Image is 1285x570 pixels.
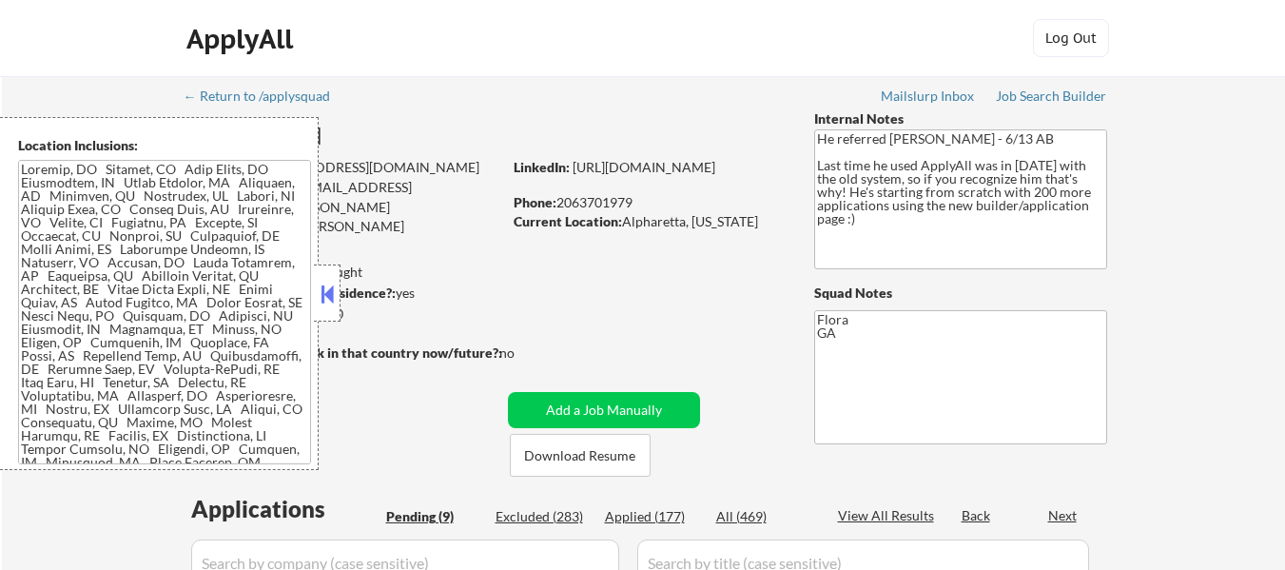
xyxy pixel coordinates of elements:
[962,506,992,525] div: Back
[18,136,311,155] div: Location Inclusions:
[185,305,501,324] div: $170,000
[186,158,501,177] div: [EMAIL_ADDRESS][DOMAIN_NAME]
[814,109,1107,128] div: Internal Notes
[185,263,501,282] div: 177 sent / 220 bought
[496,507,591,526] div: Excluded (283)
[573,159,715,175] a: [URL][DOMAIN_NAME]
[514,159,570,175] strong: LinkedIn:
[514,194,556,210] strong: Phone:
[186,178,501,215] div: [EMAIL_ADDRESS][DOMAIN_NAME]
[510,434,651,477] button: Download Resume
[838,506,940,525] div: View All Results
[881,89,976,103] div: Mailslurp Inbox
[185,344,502,361] strong: Will need Visa to work in that country now/future?:
[814,284,1107,303] div: Squad Notes
[184,88,348,108] a: ← Return to /applysquad
[514,213,622,229] strong: Current Location:
[514,212,783,231] div: Alpharetta, [US_STATE]
[716,507,811,526] div: All (469)
[499,344,554,363] div: no
[184,89,348,103] div: ← Return to /applysquad
[185,198,501,254] div: [PERSON_NAME][EMAIL_ADDRESS][PERSON_NAME][DOMAIN_NAME]
[1033,19,1109,57] button: Log Out
[996,89,1107,103] div: Job Search Builder
[191,498,380,521] div: Applications
[185,124,576,147] div: [PERSON_NAME]
[514,193,783,212] div: 2063701979
[881,88,976,108] a: Mailslurp Inbox
[386,507,481,526] div: Pending (9)
[508,392,700,428] button: Add a Job Manually
[186,23,299,55] div: ApplyAll
[605,507,700,526] div: Applied (177)
[996,88,1107,108] a: Job Search Builder
[1048,506,1079,525] div: Next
